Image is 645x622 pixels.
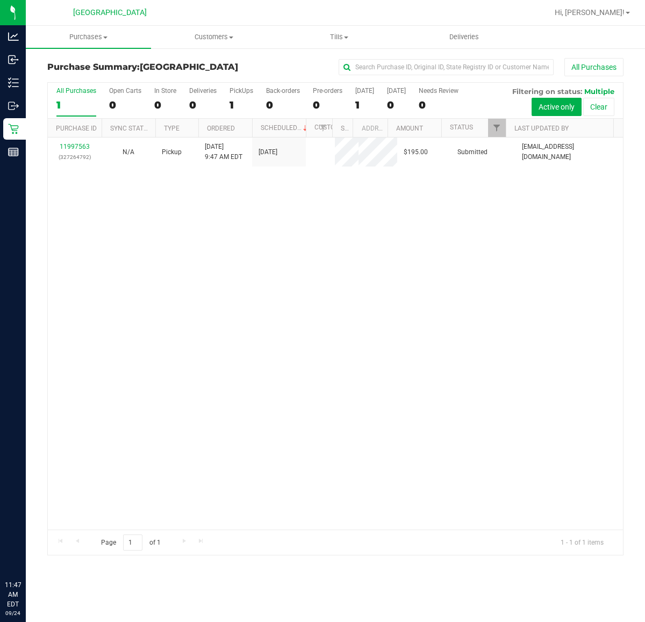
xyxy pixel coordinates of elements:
[552,534,612,551] span: 1 - 1 of 1 items
[355,87,374,95] div: [DATE]
[189,87,217,95] div: Deliveries
[11,536,43,568] iframe: Resource center
[450,124,473,131] a: Status
[123,147,134,157] button: N/A
[162,147,182,157] span: Pickup
[151,26,276,48] a: Customers
[8,54,19,65] inline-svg: Inbound
[583,98,614,116] button: Clear
[123,534,142,551] input: 1
[8,100,19,111] inline-svg: Outbound
[54,152,95,162] p: (327264792)
[355,99,374,111] div: 1
[341,125,397,132] a: State Registry ID
[396,125,423,132] a: Amount
[205,142,242,162] span: [DATE] 9:47 AM EDT
[488,119,506,137] a: Filter
[387,99,406,111] div: 0
[152,32,276,42] span: Customers
[261,124,310,132] a: Scheduled
[154,87,176,95] div: In Store
[514,125,569,132] a: Last Updated By
[8,77,19,88] inline-svg: Inventory
[353,119,388,138] th: Address
[109,99,141,111] div: 0
[5,609,21,617] p: 09/24
[266,99,300,111] div: 0
[56,87,96,95] div: All Purchases
[26,26,151,48] a: Purchases
[259,147,277,157] span: [DATE]
[457,147,488,157] span: Submitted
[56,99,96,111] div: 1
[109,87,141,95] div: Open Carts
[266,87,300,95] div: Back-orders
[339,59,554,75] input: Search Purchase ID, Original ID, State Registry ID or Customer Name...
[207,125,235,132] a: Ordered
[435,32,493,42] span: Deliveries
[189,99,217,111] div: 0
[512,87,582,96] span: Filtering on status:
[73,8,147,17] span: [GEOGRAPHIC_DATA]
[584,87,614,96] span: Multiple
[564,58,623,76] button: All Purchases
[313,87,342,95] div: Pre-orders
[522,142,617,162] span: [EMAIL_ADDRESS][DOMAIN_NAME]
[387,87,406,95] div: [DATE]
[8,31,19,42] inline-svg: Analytics
[60,143,90,150] a: 11997563
[230,87,253,95] div: PickUps
[92,534,169,551] span: Page of 1
[110,125,152,132] a: Sync Status
[419,99,458,111] div: 0
[277,32,401,42] span: Tills
[8,147,19,157] inline-svg: Reports
[419,87,458,95] div: Needs Review
[164,125,180,132] a: Type
[532,98,582,116] button: Active only
[47,62,239,72] h3: Purchase Summary:
[123,148,134,156] span: Not Applicable
[402,26,527,48] a: Deliveries
[404,147,428,157] span: $195.00
[5,580,21,609] p: 11:47 AM EDT
[276,26,402,48] a: Tills
[8,124,19,134] inline-svg: Retail
[313,99,342,111] div: 0
[56,125,97,132] a: Purchase ID
[555,8,625,17] span: Hi, [PERSON_NAME]!
[154,99,176,111] div: 0
[140,62,238,72] span: [GEOGRAPHIC_DATA]
[314,119,332,137] a: Filter
[230,99,253,111] div: 1
[26,32,151,42] span: Purchases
